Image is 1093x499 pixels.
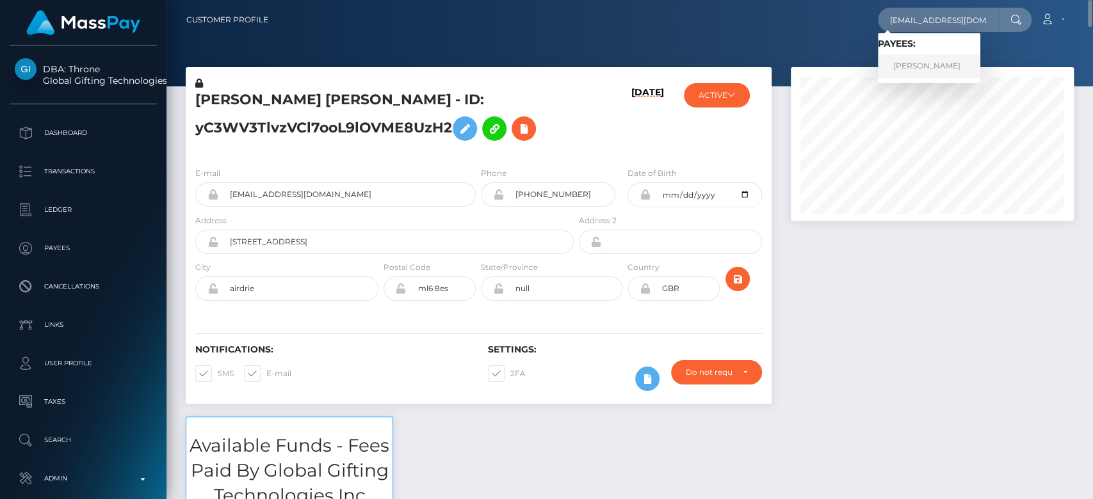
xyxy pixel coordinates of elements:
[10,117,157,149] a: Dashboard
[15,315,152,335] p: Links
[26,10,140,35] img: MassPay Logo
[10,424,157,456] a: Search
[195,215,227,226] label: Address
[195,344,469,355] h6: Notifications:
[481,168,506,179] label: Phone
[878,54,980,78] a: [PERSON_NAME]
[627,262,660,273] label: Country
[10,386,157,418] a: Taxes
[15,239,152,258] p: Payees
[481,262,538,273] label: State/Province
[384,262,430,273] label: Postal Code
[579,215,617,226] label: Address 2
[15,354,152,373] p: User Profile
[15,200,152,219] p: Ledger
[671,360,761,384] button: Do not require
[10,271,157,303] a: Cancellations
[684,83,750,107] button: ACTIVE
[878,8,998,32] input: Search...
[15,431,152,450] p: Search
[15,392,152,411] p: Taxes
[686,367,732,377] div: Do not require
[627,168,677,179] label: Date of Birth
[10,232,157,264] a: Payees
[244,365,291,382] label: E-mail
[195,262,211,273] label: City
[195,90,567,147] h5: [PERSON_NAME] [PERSON_NAME] - ID: yC3WV3TlvzVCl7ooL9lOVME8UzH2
[10,347,157,379] a: User Profile
[488,365,526,382] label: 2FA
[195,365,234,382] label: SMS
[15,162,152,181] p: Transactions
[10,63,157,86] span: DBA: Throne Global Gifting Technologies Inc
[15,58,36,80] img: Global Gifting Technologies Inc
[878,38,980,49] h6: Payees:
[186,6,268,33] a: Customer Profile
[488,344,761,355] h6: Settings:
[15,469,152,488] p: Admin
[15,123,152,143] p: Dashboard
[10,463,157,495] a: Admin
[10,155,157,187] a: Transactions
[15,277,152,296] p: Cancellations
[631,87,664,152] h6: [DATE]
[10,309,157,341] a: Links
[195,168,220,179] label: E-mail
[10,194,157,226] a: Ledger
